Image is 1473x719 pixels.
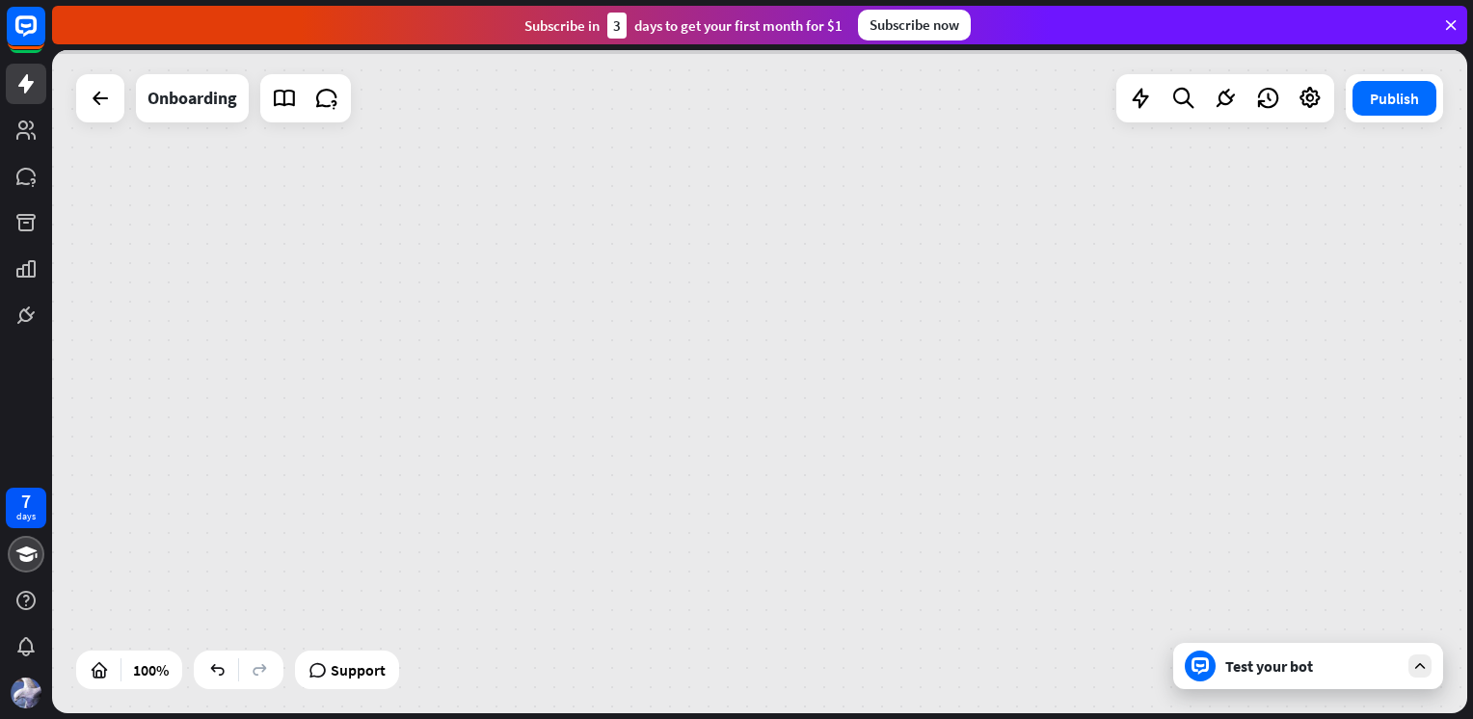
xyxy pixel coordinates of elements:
div: Subscribe now [858,10,971,40]
a: 7 days [6,488,46,528]
div: 7 [21,493,31,510]
div: 3 [607,13,627,39]
div: Subscribe in days to get your first month for $1 [524,13,843,39]
div: days [16,510,36,523]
